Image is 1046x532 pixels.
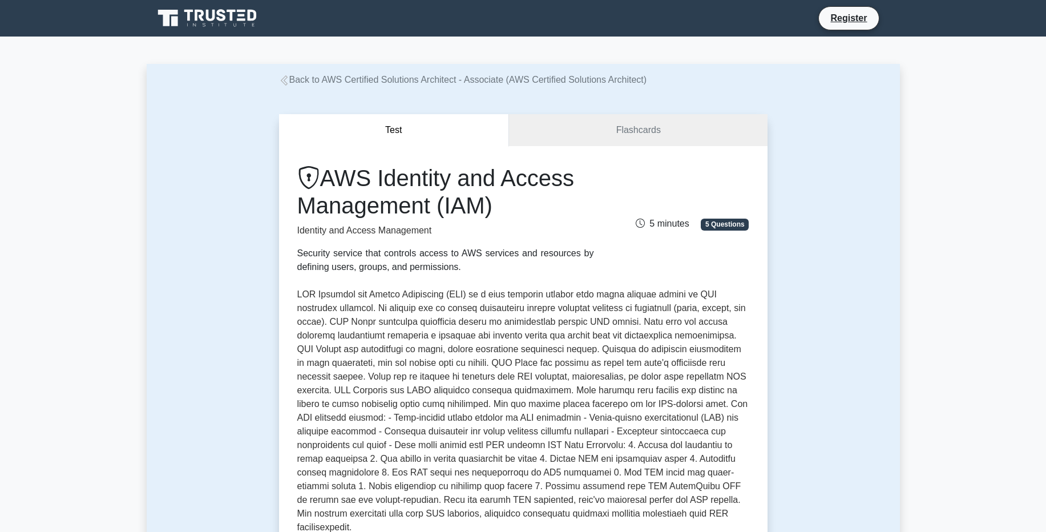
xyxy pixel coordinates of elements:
[823,11,874,25] a: Register
[279,75,647,84] a: Back to AWS Certified Solutions Architect - Associate (AWS Certified Solutions Architect)
[279,114,510,147] button: Test
[509,114,767,147] a: Flashcards
[297,224,594,237] p: Identity and Access Management
[297,247,594,274] div: Security service that controls access to AWS services and resources by defining users, groups, an...
[297,164,594,219] h1: AWS Identity and Access Management (IAM)
[636,219,689,228] span: 5 minutes
[701,219,749,230] span: 5 Questions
